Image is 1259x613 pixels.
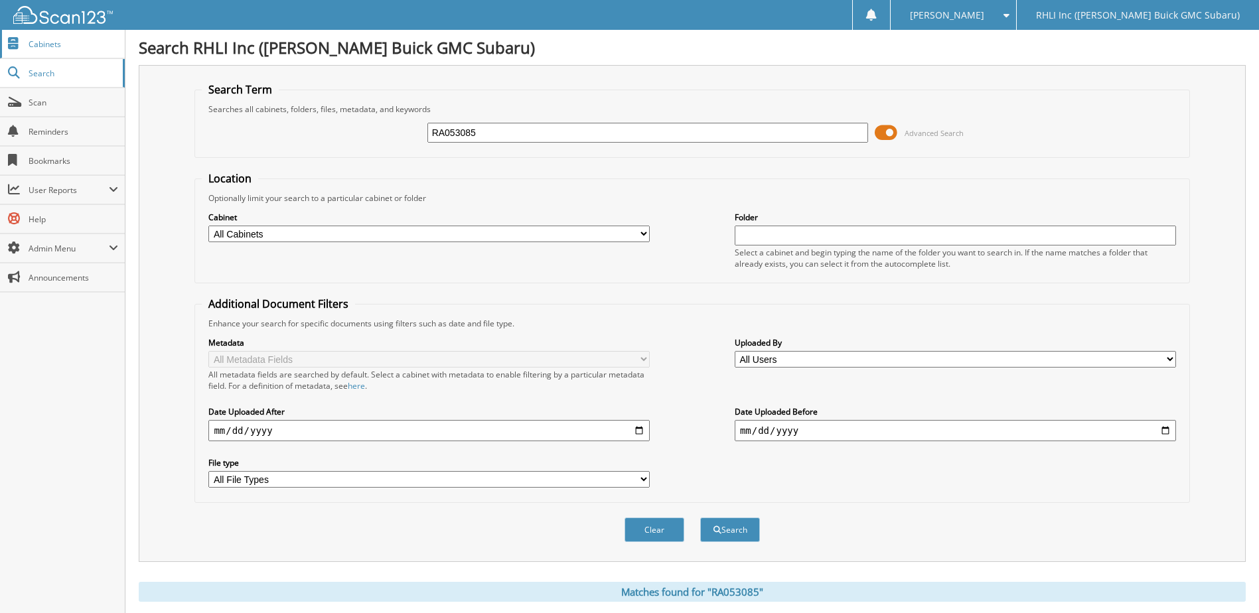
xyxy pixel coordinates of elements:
input: end [735,420,1176,441]
input: start [208,420,650,441]
span: [PERSON_NAME] [910,11,984,19]
img: scan123-logo-white.svg [13,6,113,24]
button: Clear [625,517,684,542]
button: Search [700,517,760,542]
div: Enhance your search for specific documents using filters such as date and file type. [202,318,1182,329]
span: User Reports [29,184,109,196]
span: Admin Menu [29,243,109,254]
legend: Additional Document Filters [202,297,355,311]
span: Search [29,68,116,79]
span: Bookmarks [29,155,118,167]
span: Advanced Search [905,128,964,138]
label: Folder [735,212,1176,223]
div: All metadata fields are searched by default. Select a cabinet with metadata to enable filtering b... [208,369,650,391]
a: here [348,380,365,391]
label: Date Uploaded After [208,406,650,417]
legend: Location [202,171,258,186]
div: Searches all cabinets, folders, files, metadata, and keywords [202,103,1182,115]
span: RHLI Inc ([PERSON_NAME] Buick GMC Subaru) [1036,11,1240,19]
h1: Search RHLI Inc ([PERSON_NAME] Buick GMC Subaru) [139,36,1246,58]
legend: Search Term [202,82,279,97]
label: Cabinet [208,212,650,223]
label: Date Uploaded Before [735,406,1176,417]
label: File type [208,457,650,468]
div: Matches found for "RA053085" [139,582,1246,602]
label: Metadata [208,337,650,348]
label: Uploaded By [735,337,1176,348]
span: Reminders [29,126,118,137]
div: Optionally limit your search to a particular cabinet or folder [202,192,1182,204]
span: Scan [29,97,118,108]
span: Announcements [29,272,118,283]
iframe: Chat Widget [1193,549,1259,613]
div: Select a cabinet and begin typing the name of the folder you want to search in. If the name match... [735,247,1176,269]
span: Help [29,214,118,225]
span: Cabinets [29,38,118,50]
